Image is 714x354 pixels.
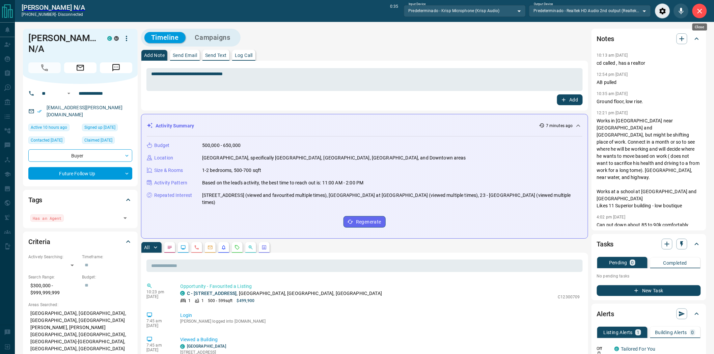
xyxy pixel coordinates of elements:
p: C12300709 [558,294,580,300]
p: Budget [154,142,170,149]
p: 7:45 am [146,343,170,348]
span: Message [100,62,132,73]
span: Email [64,62,97,73]
div: Mute [674,3,689,19]
p: Pending [609,260,627,265]
span: Active 10 hours ago [31,124,67,131]
p: cd called , has a realtor [597,60,701,67]
div: Predeterminado - Krisp Microphone (Krisp Audio) [404,5,526,17]
div: Audio Settings [655,3,670,19]
p: Budget: [82,274,132,280]
p: $499,900 [237,298,255,304]
span: Contacted [DATE] [31,137,62,144]
p: 500 - 599 sqft [208,298,232,304]
p: 7 minutes ago [546,123,573,129]
p: Based on the lead's activity, the best time to reach out is: 11:00 AM - 2:00 PM [202,179,363,186]
p: [STREET_ADDRESS] (viewed and favourited multiple times), [GEOGRAPHIC_DATA] at [GEOGRAPHIC_DATA] (... [202,192,582,206]
span: Claimed [DATE] [84,137,112,144]
p: $300,000 - $999,999,999 [28,280,79,298]
svg: Listing Alerts [221,245,226,250]
p: AB pulled [597,79,701,86]
p: 0 [631,260,634,265]
p: Listing Alerts [604,330,633,335]
p: Search Range: [28,274,79,280]
div: Tags [28,192,132,208]
div: Wed Aug 13 2025 [28,124,79,133]
h2: Tags [28,195,42,205]
p: 12:21 pm [DATE] [597,111,628,115]
p: 1 [188,298,191,304]
p: Building Alerts [655,330,687,335]
p: [GEOGRAPHIC_DATA], specifically [GEOGRAPHIC_DATA], [GEOGRAPHIC_DATA], [GEOGRAPHIC_DATA], and Down... [202,154,466,161]
p: 10:13 am [DATE] [597,53,628,58]
button: New Task [597,285,701,296]
a: [PERSON_NAME] N/A [22,3,85,11]
p: , [GEOGRAPHIC_DATA], [GEOGRAPHIC_DATA], [GEOGRAPHIC_DATA] [187,290,382,297]
button: Campaigns [188,32,237,43]
div: Close [692,3,707,19]
span: Signed up [DATE] [84,124,115,131]
p: Location [154,154,173,161]
p: 500,000 - 650,000 [202,142,241,149]
svg: Opportunities [248,245,253,250]
button: Add [557,94,583,105]
p: Size & Rooms [154,167,183,174]
div: Alerts [597,306,701,322]
p: Activity Pattern [154,179,187,186]
div: Predeterminado - Realtek HD Audio 2nd output (Realtek(R) Audio) [529,5,651,17]
div: Future Follow Up [28,167,132,180]
div: Sat Mar 06 2010 [82,124,132,133]
p: 0 [691,330,694,335]
a: Tailored For You [621,346,656,352]
h2: Criteria [28,236,50,247]
p: 1 [201,298,204,304]
p: Add Note [144,53,165,58]
span: Has an Agent [33,215,61,222]
p: Send Email [173,53,197,58]
h2: Notes [597,33,614,44]
p: Off [597,346,610,352]
p: Works in [GEOGRAPHIC_DATA] near [GEOGRAPHIC_DATA] and [GEOGRAPHIC_DATA], but might be shifting pl... [597,117,701,209]
p: 1-2 bedrooms, 500-700 sqft [202,167,261,174]
p: 12:54 pm [DATE] [597,72,628,77]
div: condos.ca [614,347,619,351]
svg: Email Verified [37,109,42,114]
p: [DATE] [146,294,170,299]
h2: Alerts [597,308,614,319]
button: Timeline [144,32,186,43]
p: 10:35 am [DATE] [597,91,628,96]
p: 7:45 am [146,319,170,323]
svg: Requests [235,245,240,250]
p: Areas Searched: [28,302,132,308]
div: condos.ca [180,291,185,296]
p: 4:02 pm [DATE] [597,215,626,219]
svg: Notes [167,245,172,250]
div: Wed May 21 2025 [28,137,79,146]
p: Send Text [205,53,227,58]
label: Output Device [534,2,553,6]
div: mrloft.ca [114,36,119,41]
button: Open [120,213,130,223]
div: Mon Mar 31 2025 [82,137,132,146]
div: Activity Summary7 minutes ago [147,120,582,132]
p: Activity Summary [156,122,194,129]
svg: Agent Actions [262,245,267,250]
div: Notes [597,31,701,47]
a: C - [STREET_ADDRESS] [187,291,237,296]
a: [EMAIL_ADDRESS][PERSON_NAME][DOMAIN_NAME] [47,105,123,117]
p: Log Call [235,53,253,58]
p: Actively Searching: [28,254,79,260]
label: Input Device [409,2,426,6]
h2: Tasks [597,239,614,249]
a: [GEOGRAPHIC_DATA] [187,344,226,349]
div: condos.ca [180,344,185,349]
span: disconnected [58,12,83,17]
p: Repeated Interest [154,192,192,199]
p: [PHONE_NUMBER] - [22,11,85,18]
svg: Calls [194,245,199,250]
p: Ground floor, low rise. [597,98,701,105]
p: [PERSON_NAME] logged into [DOMAIN_NAME] [180,319,580,324]
svg: Emails [208,245,213,250]
p: Viewed a Building [180,336,580,343]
